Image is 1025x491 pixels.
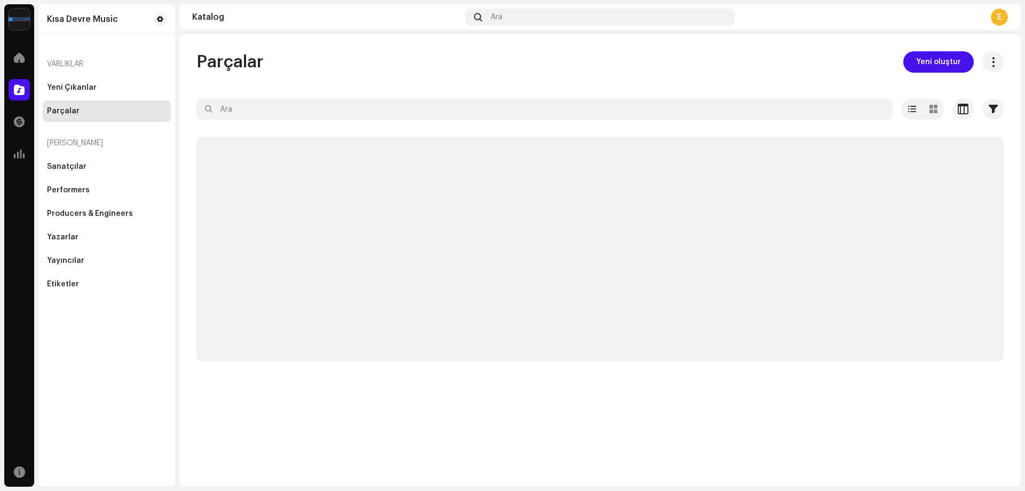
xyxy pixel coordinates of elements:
re-m-nav-item: Producers & Engineers [43,203,171,224]
span: Ara [491,13,502,21]
div: Performers [47,186,90,194]
re-a-nav-header: Katkı Sağlayanlar [43,130,171,156]
re-m-nav-item: Performers [43,180,171,201]
div: E [991,9,1008,26]
div: Yazarlar [47,233,78,241]
div: Katalog [192,13,461,21]
div: Yeni Çıkanlar [47,83,97,92]
re-m-nav-item: Yeni Çıkanlar [43,77,171,98]
input: Ara [196,98,893,120]
div: Parçalar [47,107,80,115]
div: Etiketler [47,280,79,289]
div: Producers & Engineers [47,209,133,218]
div: Kısa Devre Music [47,15,118,24]
div: Sanatçılar [47,162,86,171]
re-m-nav-item: Sanatçılar [43,156,171,177]
div: Yayıncılar [47,256,84,265]
span: Yeni oluştur [916,51,961,73]
img: 1d4ab021-3d3a-477c-8d2a-5ac14ed14e8d [9,9,30,30]
re-a-nav-header: Varlıklar [43,51,171,77]
div: [PERSON_NAME] [43,130,171,156]
span: Parçalar [196,51,264,73]
re-m-nav-item: Yayıncılar [43,250,171,271]
re-m-nav-item: Etiketler [43,274,171,295]
re-m-nav-item: Yazarlar [43,227,171,248]
re-m-nav-item: Parçalar [43,100,171,122]
button: Yeni oluştur [903,51,974,73]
